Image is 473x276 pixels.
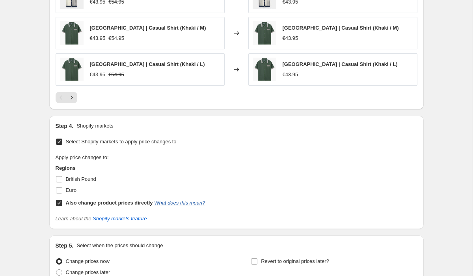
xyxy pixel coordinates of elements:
[60,21,84,45] img: 5_5a11a7ea-7613-42ee-9ec9-6d2a48facef0_80x.png
[253,21,276,45] img: 5_5a11a7ea-7613-42ee-9ec9-6d2a48facef0_80x.png
[76,242,163,250] p: Select when the prices should change
[261,258,329,264] span: Revert to original prices later?
[93,216,147,222] a: Shopify markets feature
[66,269,110,275] span: Change prices later
[90,34,106,42] div: €43.95
[66,258,110,264] span: Change prices now
[56,164,205,172] h3: Regions
[90,61,205,67] span: [GEOGRAPHIC_DATA] | Casual Shirt (Khaki / L)
[66,187,76,193] span: Euro
[283,61,398,67] span: [GEOGRAPHIC_DATA] | Casual Shirt (Khaki / L)
[56,154,109,160] span: Apply price changes to:
[56,242,74,250] h2: Step 5.
[66,139,177,145] span: Select Shopify markets to apply price changes to
[283,34,298,42] div: €43.95
[108,34,124,42] strike: €54.95
[283,25,399,31] span: [GEOGRAPHIC_DATA] | Casual Shirt (Khaki / M)
[90,25,206,31] span: [GEOGRAPHIC_DATA] | Casual Shirt (Khaki / M)
[90,71,106,79] div: €43.95
[76,122,113,130] p: Shopify markets
[253,58,276,81] img: 5_5a11a7ea-7613-42ee-9ec9-6d2a48facef0_80x.png
[56,92,77,103] nav: Pagination
[56,216,147,222] i: Learn about the
[56,122,74,130] h2: Step 4.
[66,92,77,103] button: Next
[66,200,153,206] b: Also change product prices directly
[66,176,96,182] span: British Pound
[108,71,124,79] strike: €54.95
[154,200,205,206] a: What does this mean?
[283,71,298,79] div: €43.95
[60,58,84,81] img: 5_5a11a7ea-7613-42ee-9ec9-6d2a48facef0_80x.png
